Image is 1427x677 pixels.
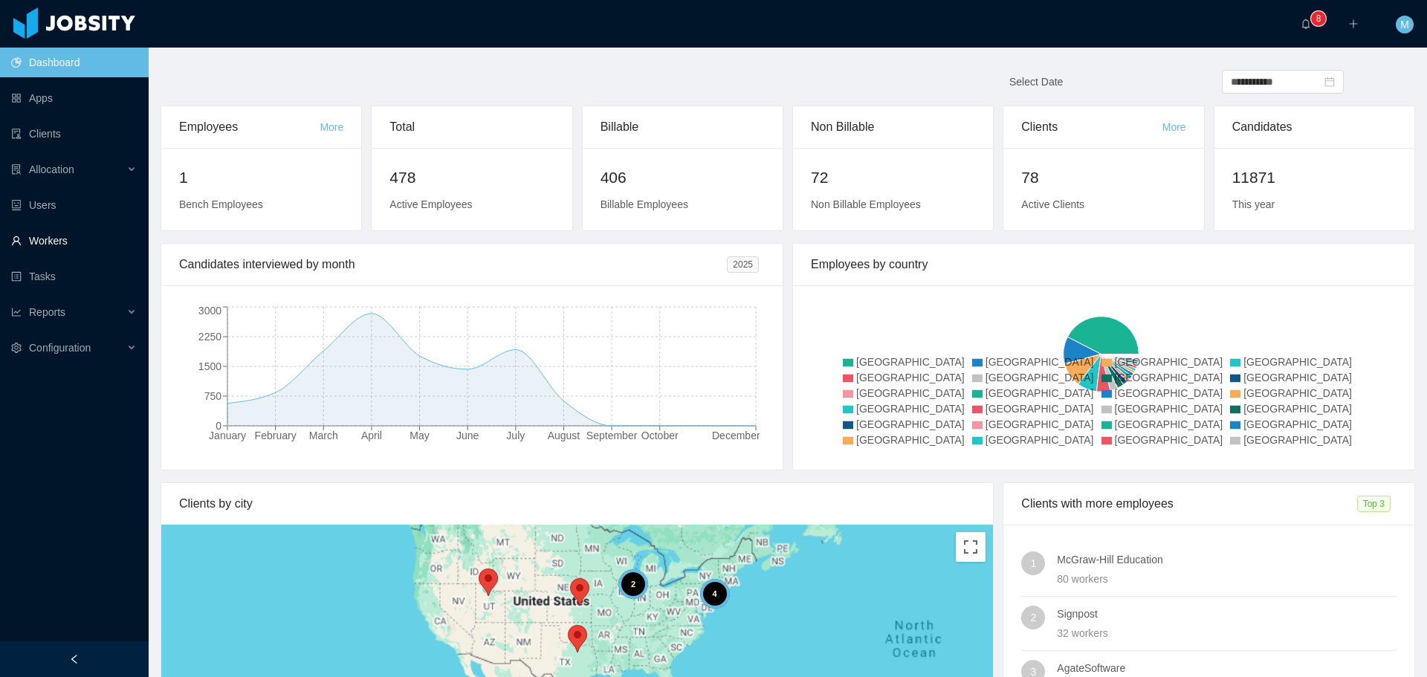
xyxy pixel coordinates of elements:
[11,119,137,149] a: icon: auditClients
[1115,356,1223,368] span: [GEOGRAPHIC_DATA]
[1243,418,1352,430] span: [GEOGRAPHIC_DATA]
[1243,356,1352,368] span: [GEOGRAPHIC_DATA]
[1348,19,1359,29] i: icon: plus
[1115,387,1223,399] span: [GEOGRAPHIC_DATA]
[456,430,479,441] tspan: June
[856,403,965,415] span: [GEOGRAPHIC_DATA]
[986,356,1094,368] span: [GEOGRAPHIC_DATA]
[179,244,727,285] div: Candidates interviewed by month
[309,430,338,441] tspan: March
[586,430,638,441] tspan: September
[410,430,429,441] tspan: May
[1243,387,1352,399] span: [GEOGRAPHIC_DATA]
[811,198,921,210] span: Non Billable Employees
[179,106,320,148] div: Employees
[1021,106,1162,148] div: Clients
[1009,76,1063,88] span: Select Date
[727,256,759,273] span: 2025
[856,418,965,430] span: [GEOGRAPHIC_DATA]
[811,166,975,190] h2: 72
[856,372,965,383] span: [GEOGRAPHIC_DATA]
[1243,372,1352,383] span: [GEOGRAPHIC_DATA]
[1030,551,1036,575] span: 1
[601,198,688,210] span: Billable Employees
[986,434,1094,446] span: [GEOGRAPHIC_DATA]
[1232,106,1397,148] div: Candidates
[1030,606,1036,629] span: 2
[1115,418,1223,430] span: [GEOGRAPHIC_DATA]
[1301,19,1311,29] i: icon: bell
[986,372,1094,383] span: [GEOGRAPHIC_DATA]
[1021,483,1356,525] div: Clients with more employees
[11,262,137,291] a: icon: profileTasks
[1115,403,1223,415] span: [GEOGRAPHIC_DATA]
[216,420,221,432] tspan: 0
[389,166,554,190] h2: 478
[986,418,1094,430] span: [GEOGRAPHIC_DATA]
[1324,77,1335,87] i: icon: calendar
[29,342,91,354] span: Configuration
[11,190,137,220] a: icon: robotUsers
[1057,551,1397,568] h4: McGraw-Hill Education
[986,387,1094,399] span: [GEOGRAPHIC_DATA]
[1021,198,1084,210] span: Active Clients
[209,430,246,441] tspan: January
[179,166,343,190] h2: 1
[198,331,221,343] tspan: 2250
[1316,11,1321,26] p: 8
[389,106,554,148] div: Total
[1357,496,1391,512] span: Top 3
[198,360,221,372] tspan: 1500
[856,434,965,446] span: [GEOGRAPHIC_DATA]
[856,356,965,368] span: [GEOGRAPHIC_DATA]
[1057,606,1397,622] h4: Signpost
[1400,16,1409,33] span: M
[11,343,22,353] i: icon: setting
[548,430,580,441] tspan: August
[320,121,343,133] a: More
[1311,11,1326,26] sup: 8
[1162,121,1186,133] a: More
[1057,571,1397,587] div: 80 workers
[811,244,1397,285] div: Employees by country
[986,403,1094,415] span: [GEOGRAPHIC_DATA]
[1232,198,1275,210] span: This year
[29,163,74,175] span: Allocation
[1057,625,1397,641] div: 32 workers
[198,305,221,317] tspan: 3000
[1057,660,1397,676] h4: AgateSoftware
[389,198,472,210] span: Active Employees
[712,430,760,441] tspan: December
[29,306,65,318] span: Reports
[601,106,765,148] div: Billable
[11,307,22,317] i: icon: line-chart
[1115,434,1223,446] span: [GEOGRAPHIC_DATA]
[11,83,137,113] a: icon: appstoreApps
[179,483,975,525] div: Clients by city
[618,569,648,599] div: 2
[1243,403,1352,415] span: [GEOGRAPHIC_DATA]
[1115,372,1223,383] span: [GEOGRAPHIC_DATA]
[601,166,765,190] h2: 406
[11,48,137,77] a: icon: pie-chartDashboard
[856,387,965,399] span: [GEOGRAPHIC_DATA]
[1243,434,1352,446] span: [GEOGRAPHIC_DATA]
[1232,166,1397,190] h2: 11871
[204,390,222,402] tspan: 750
[361,430,382,441] tspan: April
[956,532,986,562] button: Toggle fullscreen view
[506,430,525,441] tspan: July
[641,430,679,441] tspan: October
[11,226,137,256] a: icon: userWorkers
[11,164,22,175] i: icon: solution
[811,106,975,148] div: Non Billable
[255,430,297,441] tspan: February
[1021,166,1185,190] h2: 78
[699,579,729,609] div: 4
[179,198,263,210] span: Bench Employees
